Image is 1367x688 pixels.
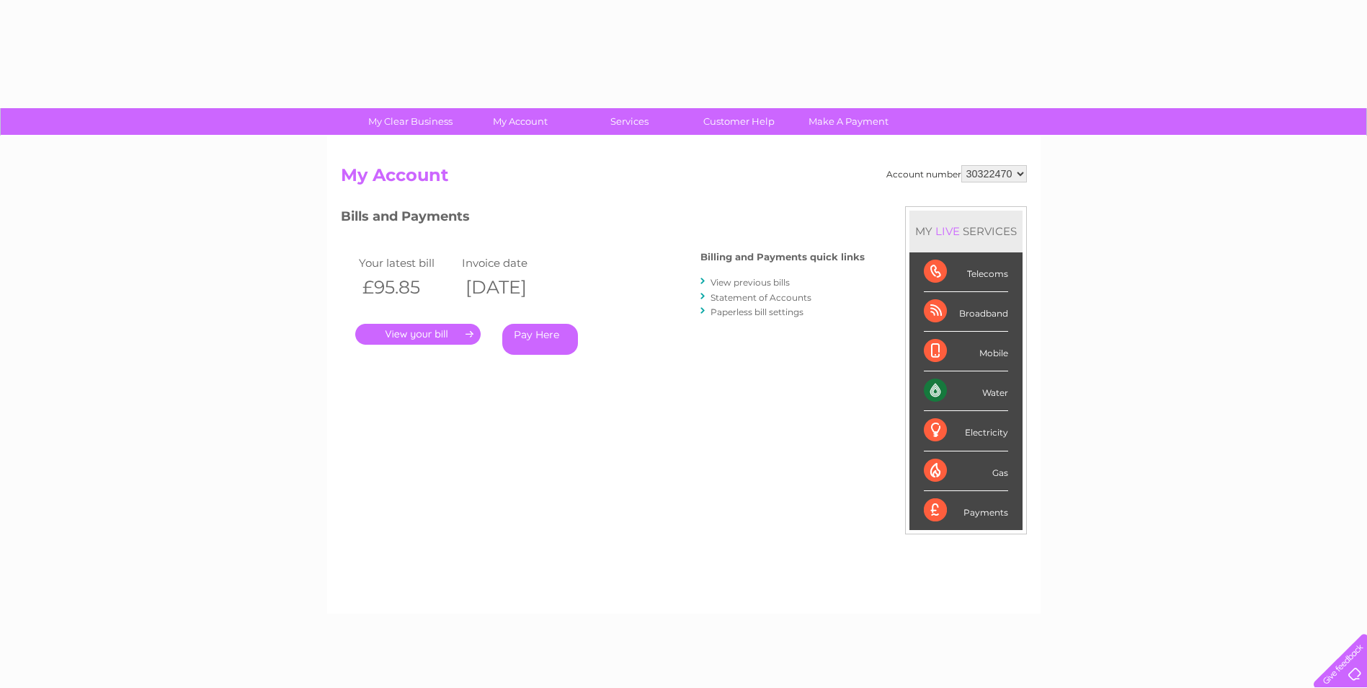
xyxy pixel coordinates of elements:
[924,371,1008,411] div: Water
[458,253,562,273] td: Invoice date
[711,306,803,317] a: Paperless bill settings
[924,252,1008,292] div: Telecoms
[341,165,1027,193] h2: My Account
[711,277,790,288] a: View previous bills
[924,292,1008,332] div: Broadband
[909,211,1023,252] div: MY SERVICES
[711,292,811,303] a: Statement of Accounts
[458,273,562,302] th: [DATE]
[700,252,865,263] h4: Billing and Payments quick links
[570,108,689,135] a: Services
[460,108,579,135] a: My Account
[924,411,1008,451] div: Electricity
[924,332,1008,371] div: Mobile
[789,108,908,135] a: Make A Payment
[924,451,1008,491] div: Gas
[341,206,865,231] h3: Bills and Payments
[502,324,578,355] a: Pay Here
[355,273,459,302] th: £95.85
[886,165,1027,182] div: Account number
[355,253,459,273] td: Your latest bill
[351,108,470,135] a: My Clear Business
[924,491,1008,530] div: Payments
[355,324,481,345] a: .
[680,108,798,135] a: Customer Help
[932,224,963,238] div: LIVE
